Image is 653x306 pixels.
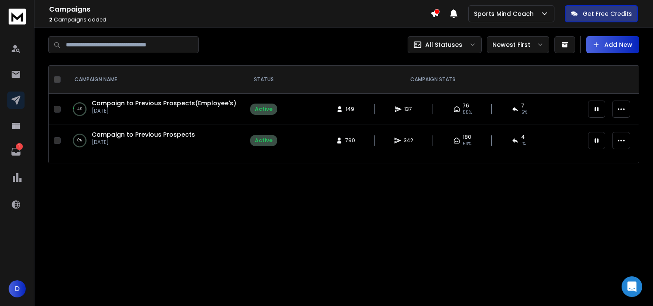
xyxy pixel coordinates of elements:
[521,141,526,147] span: 1 %
[463,141,471,147] span: 53 %
[463,109,472,116] span: 55 %
[255,106,272,113] div: Active
[474,9,537,18] p: Sports Mind Coach
[521,102,524,109] span: 7
[16,143,23,150] p: 1
[245,66,282,94] th: STATUS
[586,36,639,53] button: Add New
[487,36,549,53] button: Newest First
[92,130,195,139] a: Campaign to Previous Prospects
[583,9,632,18] p: Get Free Credits
[92,99,236,107] a: Campaign to Previous Prospects(Employee's)
[463,134,471,141] span: 180
[345,137,355,144] span: 790
[425,40,462,49] p: All Statuses
[255,137,272,144] div: Active
[92,139,195,146] p: [DATE]
[64,125,245,156] td: 0%Campaign to Previous Prospects[DATE]
[404,106,413,113] span: 137
[521,134,525,141] span: 4
[282,66,583,94] th: CAMPAIGN STATS
[49,16,53,23] span: 2
[404,137,413,144] span: 342
[49,16,430,23] p: Campaigns added
[463,102,469,109] span: 76
[64,66,245,94] th: CAMPAIGN NAME
[346,106,354,113] span: 149
[7,143,25,160] a: 1
[77,105,82,113] p: 4 %
[565,5,638,22] button: Get Free Credits
[77,136,82,145] p: 0 %
[521,109,527,116] span: 5 %
[92,107,236,114] p: [DATE]
[9,280,26,297] button: D
[49,4,430,15] h1: Campaigns
[9,9,26,24] img: logo
[622,276,642,297] div: Open Intercom Messenger
[64,94,245,125] td: 4%Campaign to Previous Prospects(Employee's)[DATE]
